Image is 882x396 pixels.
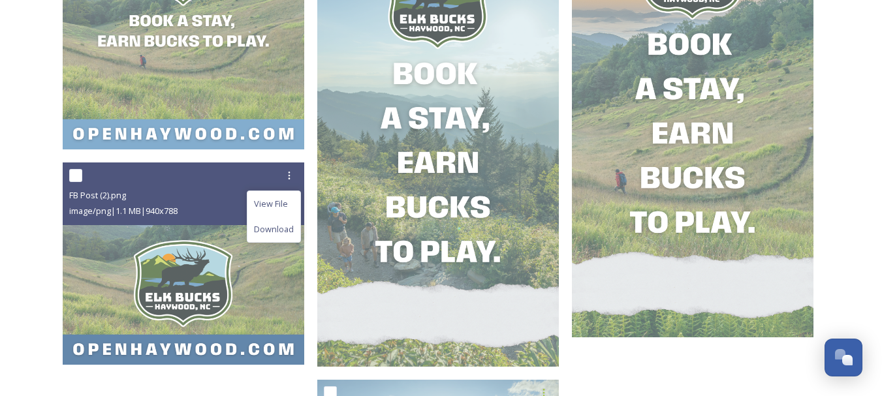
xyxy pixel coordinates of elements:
span: image/png | 1.1 MB | 940 x 788 [69,205,178,217]
img: FB Post (2).png [63,162,304,365]
span: Download [254,223,294,236]
span: View File [254,198,288,210]
span: FB Post (2).png [69,189,126,201]
button: Open Chat [825,339,862,376]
